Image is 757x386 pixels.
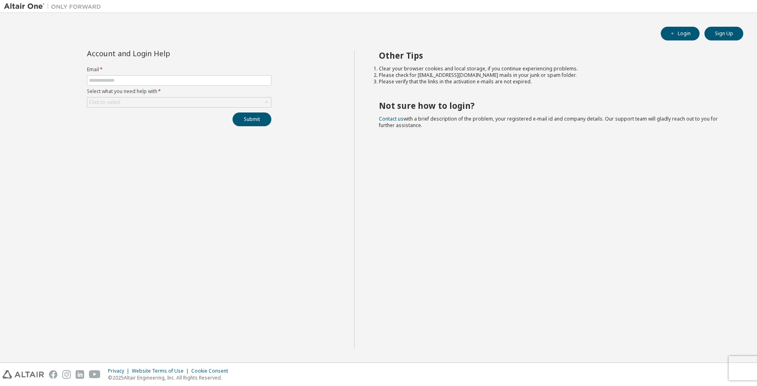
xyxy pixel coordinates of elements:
img: linkedin.svg [76,370,84,379]
div: Website Terms of Use [132,368,191,374]
a: Contact us [379,115,404,122]
span: with a brief description of the problem, your registered e-mail id and company details. Our suppo... [379,115,718,129]
label: Select what you need help with [87,88,271,95]
img: facebook.svg [49,370,57,379]
h2: Not sure how to login? [379,100,729,111]
img: instagram.svg [62,370,71,379]
img: Altair One [4,2,105,11]
li: Please check for [EMAIL_ADDRESS][DOMAIN_NAME] mails in your junk or spam folder. [379,72,729,78]
li: Clear your browser cookies and local storage, if you continue experiencing problems. [379,66,729,72]
li: Please verify that the links in the activation e-mails are not expired. [379,78,729,85]
div: Cookie Consent [191,368,233,374]
label: Email [87,66,271,73]
div: Click to select [89,99,121,106]
p: © 2025 Altair Engineering, Inc. All Rights Reserved. [108,374,233,381]
button: Sign Up [704,27,743,40]
img: altair_logo.svg [2,370,44,379]
button: Login [661,27,700,40]
h2: Other Tips [379,50,729,61]
div: Account and Login Help [87,50,235,57]
div: Privacy [108,368,132,374]
div: Click to select [87,98,271,107]
button: Submit [233,112,271,126]
img: youtube.svg [89,370,101,379]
